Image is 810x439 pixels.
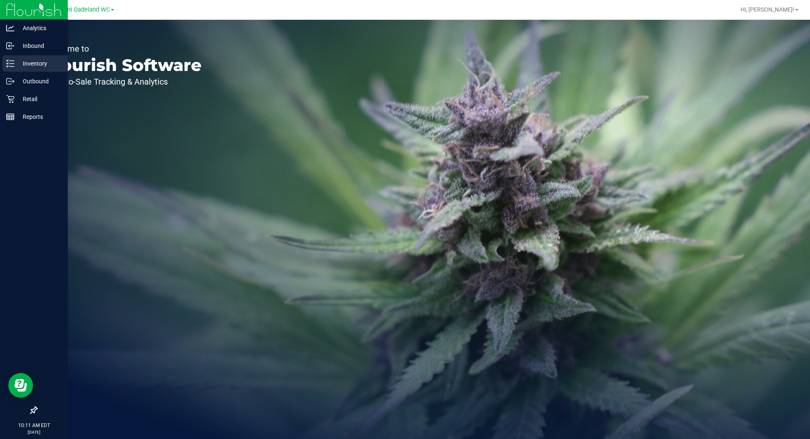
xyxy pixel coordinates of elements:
iframe: Resource center [8,373,33,398]
p: Inventory [14,59,64,68]
p: Welcome to [45,45,202,53]
p: [DATE] [4,429,64,435]
inline-svg: Analytics [6,24,14,32]
inline-svg: Reports [6,113,14,121]
p: 10:11 AM EDT [4,422,64,429]
span: Hi, [PERSON_NAME]! [741,6,794,13]
p: Retail [14,94,64,104]
p: Outbound [14,76,64,86]
p: Analytics [14,23,64,33]
inline-svg: Inbound [6,42,14,50]
inline-svg: Retail [6,95,14,103]
p: Flourish Software [45,57,202,73]
p: Inbound [14,41,64,51]
inline-svg: Inventory [6,59,14,68]
span: Miami Dadeland WC [55,6,110,13]
inline-svg: Outbound [6,77,14,85]
p: Reports [14,112,64,122]
p: Seed-to-Sale Tracking & Analytics [45,78,202,86]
